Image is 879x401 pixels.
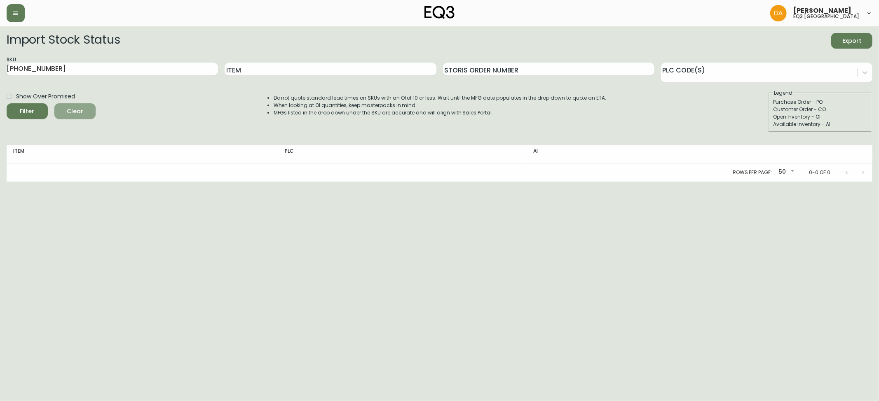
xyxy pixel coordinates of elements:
[733,169,772,176] p: Rows per page:
[831,33,872,49] button: Export
[54,103,96,119] button: Clear
[773,106,867,113] div: Customer Order - CO
[424,6,455,19] img: logo
[773,89,793,97] legend: Legend
[274,109,607,117] li: MFGs listed in the drop down under the SKU are accurate and will align with Sales Portal.
[793,14,859,19] h5: eq3 [GEOGRAPHIC_DATA]
[16,92,75,101] span: Show Over Promised
[61,106,89,117] span: Clear
[20,106,35,117] div: Filter
[274,102,607,109] li: When looking at OI quantities, keep masterpacks in mind.
[773,121,867,128] div: Available Inventory - AI
[7,33,120,49] h2: Import Stock Status
[809,169,830,176] p: 0-0 of 0
[838,36,866,46] span: Export
[775,166,796,179] div: 50
[7,103,48,119] button: Filter
[773,113,867,121] div: Open Inventory - OI
[770,5,787,21] img: dd1a7e8db21a0ac8adbf82b84ca05374
[274,94,607,102] li: Do not quote standard lead times on SKUs with an OI of 10 or less. Wait until the MFG date popula...
[527,145,725,163] th: AI
[773,98,867,106] div: Purchase Order - PO
[278,145,527,163] th: PLC
[793,7,851,14] span: [PERSON_NAME]
[7,145,278,163] th: Item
